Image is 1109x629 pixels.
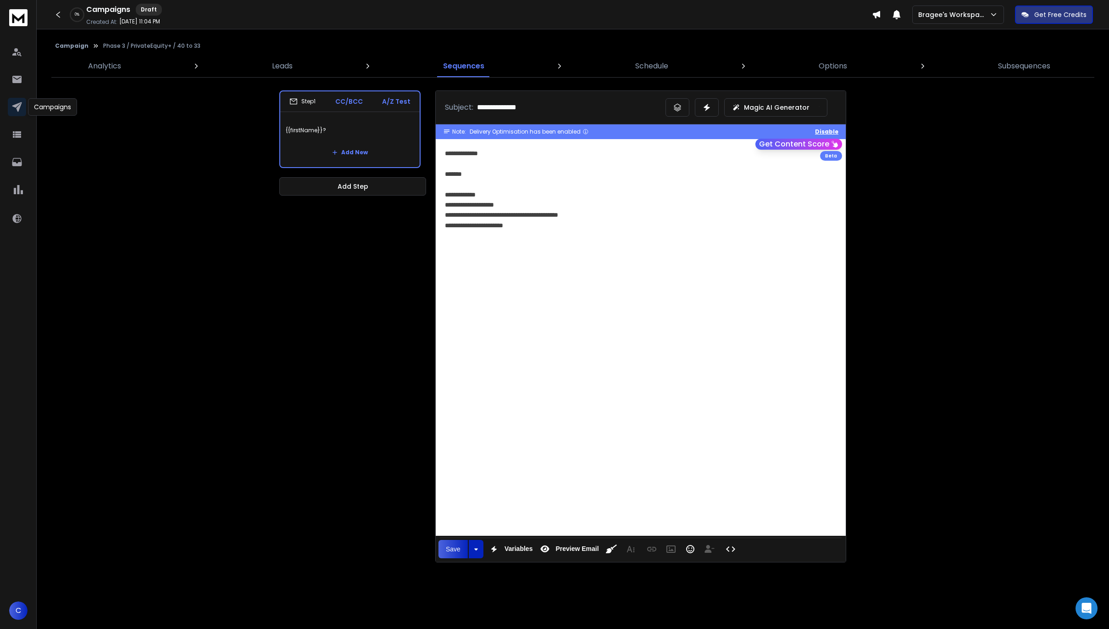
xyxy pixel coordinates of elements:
[28,98,77,116] div: Campaigns
[382,97,410,106] p: A/Z Test
[662,540,680,558] button: Insert Image (Ctrl+P)
[820,151,842,161] div: Beta
[724,98,827,117] button: Magic AI Generator
[286,118,414,143] p: {{firstName}}?
[88,61,121,72] p: Analytics
[9,601,28,620] button: C
[452,128,466,135] span: Note:
[75,12,79,17] p: 0 %
[536,540,600,558] button: Preview Email
[266,55,298,77] a: Leads
[993,55,1056,77] a: Subsequences
[325,143,375,162] button: Add New
[470,128,589,135] div: Delivery Optimisation has been enabled
[635,61,668,72] p: Schedule
[9,9,28,26] img: logo
[279,90,421,168] li: Step1CC/BCCA/Z Test{{firstName}}?Add New
[83,55,127,77] a: Analytics
[744,103,810,112] p: Magic AI Generator
[289,97,316,106] div: Step 1
[443,61,484,72] p: Sequences
[119,18,160,25] p: [DATE] 11:04 PM
[279,177,426,196] button: Add Step
[603,540,620,558] button: Clean HTML
[1076,597,1098,619] div: Open Intercom Messenger
[86,18,117,26] p: Created At:
[554,545,600,553] span: Preview Email
[55,42,89,50] button: Campaign
[643,540,660,558] button: Insert Link (Ctrl+K)
[272,61,293,72] p: Leads
[1015,6,1093,24] button: Get Free Credits
[755,139,842,150] button: Get Content Score
[998,61,1050,72] p: Subsequences
[622,540,639,558] button: More Text
[136,4,162,16] div: Draft
[485,540,535,558] button: Variables
[86,4,130,15] h1: Campaigns
[722,540,739,558] button: Code View
[819,61,847,72] p: Options
[1034,10,1087,19] p: Get Free Credits
[813,55,853,77] a: Options
[682,540,699,558] button: Emoticons
[335,97,363,106] p: CC/BCC
[438,540,468,558] button: Save
[438,55,490,77] a: Sequences
[701,540,718,558] button: Insert Unsubscribe Link
[503,545,535,553] span: Variables
[630,55,674,77] a: Schedule
[103,42,200,50] p: Phase 3 / PrivateEquity+ / 40 to 33
[445,102,473,113] p: Subject:
[918,10,989,19] p: Bragee's Workspace
[815,128,838,135] button: Disable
